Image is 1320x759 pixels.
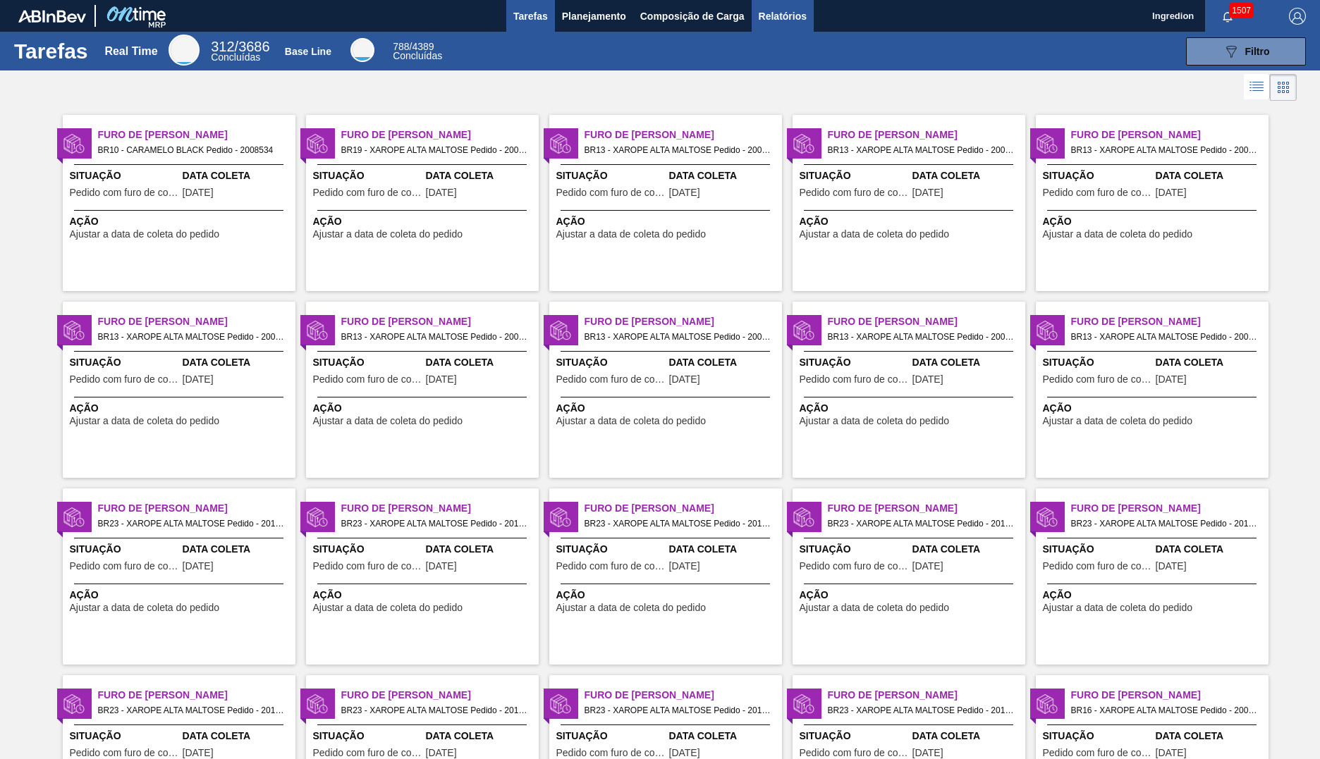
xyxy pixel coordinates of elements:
img: status [1037,133,1058,154]
span: Situação [556,355,666,370]
span: Ajustar a data de coleta do pedido [556,416,707,426]
span: Data Coleta [183,729,292,743]
img: TNhmsLtSVTkK8tSr43FrP2fwEKptu5GPRR3wAAAABJRU5ErkJggg== [18,10,86,23]
span: Furo de Coleta [1071,688,1269,703]
span: Pedido com furo de coleta [556,561,666,572]
span: Situação [70,729,179,743]
span: Pedido com furo de coleta [800,374,909,385]
span: Pedido com furo de coleta [556,374,666,385]
span: BR13 - XAROPE ALTA MALTOSE Pedido - 2008238 [341,329,527,345]
span: Data Coleta [912,168,1022,183]
span: 16/08/2025 [669,187,700,198]
span: Data Coleta [1156,542,1265,557]
span: 19/08/2025 [669,374,700,385]
span: Pedido com furo de coleta [1043,748,1152,758]
img: status [550,507,571,528]
span: Ação [313,401,535,416]
span: 21/08/2025 [183,187,214,198]
span: Furo de Coleta [341,688,539,703]
img: status [550,133,571,154]
span: Pedido com furo de coleta [70,374,179,385]
span: Furo de Coleta [585,128,782,142]
span: Pedido com furo de coleta [800,748,909,758]
span: Ajustar a data de coleta do pedido [70,229,220,240]
span: Situação [313,168,422,183]
span: BR19 - XAROPE ALTA MALTOSE Pedido - 2008317 [341,142,527,158]
span: Situação [1043,729,1152,743]
span: Data Coleta [183,542,292,557]
span: BR13 - XAROPE ALTA MALTOSE Pedido - 2008239 [585,329,771,345]
span: Situação [313,542,422,557]
span: Pedido com furo de coleta [1043,187,1152,198]
span: Ação [556,588,778,603]
span: Data Coleta [426,542,535,557]
span: Ajustar a data de coleta do pedido [556,229,707,240]
img: status [550,320,571,341]
span: Pedido com furo de coleta [313,187,422,198]
div: Real Time [211,41,269,62]
img: status [63,133,85,154]
span: Data Coleta [183,168,292,183]
span: 21/08/2025 [426,748,457,758]
span: Data Coleta [183,355,292,370]
span: / 4389 [393,41,434,52]
span: Planejamento [562,8,626,25]
span: BR23 - XAROPE ALTA MALTOSE Pedido - 2011910 [585,703,771,718]
span: 20/08/2025 [1156,374,1187,385]
span: Pedido com furo de coleta [556,187,666,198]
span: Data Coleta [912,729,1022,743]
span: Concluídas [393,50,442,61]
span: Ação [556,401,778,416]
span: Situação [1043,168,1152,183]
img: status [793,693,814,715]
span: Data Coleta [426,355,535,370]
span: BR23 - XAROPE ALTA MALTOSE Pedido - 2011906 [98,516,284,531]
img: Logout [1289,8,1306,25]
span: Data Coleta [1156,355,1265,370]
span: Data Coleta [669,542,778,557]
span: Pedido com furo de coleta [313,561,422,572]
span: Situação [1043,542,1152,557]
span: 20/08/2025 [426,561,457,572]
span: BR23 - XAROPE ALTA MALTOSE Pedido - 2012036 [1071,516,1257,531]
span: Data Coleta [912,355,1022,370]
div: Visão em Lista [1244,74,1270,101]
span: 19/08/2025 [912,561,943,572]
span: Situação [800,729,909,743]
span: / 3686 [211,39,269,54]
span: 19/08/2025 [183,374,214,385]
span: Furo de Coleta [98,314,295,329]
span: Situação [800,355,909,370]
span: Situação [800,168,909,183]
span: BR13 - XAROPE ALTA MALTOSE Pedido - 2008241 [828,329,1014,345]
img: status [63,320,85,341]
span: Ação [1043,214,1265,229]
span: Ajustar a data de coleta do pedido [800,603,950,613]
span: 20/08/2025 [912,374,943,385]
span: BR16 - XAROPE ALTA MALTOSE Pedido - 2007293 [1071,703,1257,718]
div: Base Line [350,38,374,62]
span: Furo de Coleta [828,314,1025,329]
img: status [1037,693,1058,715]
span: Pedido com furo de coleta [556,748,666,758]
span: Situação [313,355,422,370]
img: status [63,507,85,528]
span: Furo de Coleta [98,688,295,703]
span: Ação [556,214,778,229]
span: Furo de Coleta [828,688,1025,703]
img: status [550,693,571,715]
span: Data Coleta [1156,168,1265,183]
span: BR13 - XAROPE ALTA MALTOSE Pedido - 2008237 [98,329,284,345]
span: Ação [800,214,1022,229]
span: 20/08/2025 [669,561,700,572]
span: Pedido com furo de coleta [70,748,179,758]
span: Furo de Coleta [828,501,1025,516]
span: Data Coleta [1156,729,1265,743]
span: Furo de Coleta [1071,314,1269,329]
span: BR23 - XAROPE ALTA MALTOSE Pedido - 2011908 [585,516,771,531]
img: status [307,133,328,154]
span: 21/08/2025 [669,748,700,758]
span: Ajustar a data de coleta do pedido [800,416,950,426]
img: status [307,320,328,341]
span: Ação [1043,401,1265,416]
